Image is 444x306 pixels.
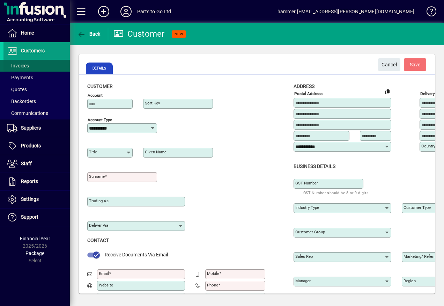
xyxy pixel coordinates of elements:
mat-label: Phone [207,283,218,287]
mat-hint: GST Number should be 8 or 9 digits [303,189,369,197]
a: Invoices [3,60,70,72]
a: Reports [3,173,70,190]
span: Address [294,83,314,89]
span: Staff [21,161,32,166]
mat-label: Manager [295,278,311,283]
mat-label: Account [88,93,103,98]
div: Customer [113,28,165,39]
span: Back [77,31,101,37]
mat-label: Customer type [404,205,431,210]
mat-label: Sales rep [295,254,313,259]
button: Back [75,28,102,40]
span: Details [86,63,113,74]
a: Settings [3,191,70,208]
a: Suppliers [3,119,70,137]
span: Support [21,214,38,220]
mat-label: Country [421,144,435,148]
span: Suppliers [21,125,41,131]
mat-label: Deliver via [89,223,108,228]
mat-label: Title [89,150,97,154]
mat-label: Industry type [295,205,319,210]
span: Customer [87,83,113,89]
a: Products [3,137,70,155]
span: Financial Year [20,236,50,241]
div: Parts to Go Ltd. [137,6,173,17]
span: Cancel [382,59,397,71]
span: Reports [21,178,38,184]
a: Backorders [3,95,70,107]
mat-label: Account Type [88,117,112,122]
span: Invoices [7,63,29,68]
span: ave [410,59,421,71]
span: Communications [7,110,48,116]
mat-label: Surname [89,174,105,179]
button: Copy to Delivery address [382,86,393,97]
span: NEW [175,32,183,36]
mat-label: Sort key [145,101,160,105]
div: hammer [EMAIL_ADDRESS][PERSON_NAME][DOMAIN_NAME] [277,6,414,17]
span: Package [25,250,44,256]
a: Quotes [3,83,70,95]
a: Payments [3,72,70,83]
a: Home [3,24,70,42]
mat-label: Customer group [295,229,325,234]
button: Cancel [378,58,400,71]
mat-label: Mobile [207,271,219,276]
span: S [410,62,413,67]
mat-label: GST Number [295,181,318,185]
span: Business details [294,163,335,169]
mat-label: Marketing/ Referral [404,254,438,259]
a: Communications [3,107,70,119]
app-page-header-button: Back [70,28,108,40]
span: Backorders [7,99,36,104]
span: Contact [87,238,109,243]
button: Profile [115,5,137,18]
mat-label: Region [404,278,416,283]
span: Customers [21,48,45,53]
span: Receive Documents Via Email [105,252,168,257]
mat-label: Email [99,271,109,276]
button: Add [92,5,115,18]
mat-label: Given name [145,150,166,154]
mat-label: Trading as [89,198,109,203]
a: Staff [3,155,70,173]
span: Home [21,30,34,36]
span: Settings [21,196,39,202]
span: Quotes [7,87,27,92]
mat-label: Website [99,283,113,287]
a: Knowledge Base [421,1,435,24]
button: Save [404,58,426,71]
span: Products [21,143,41,148]
span: Payments [7,75,33,80]
a: Support [3,209,70,226]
